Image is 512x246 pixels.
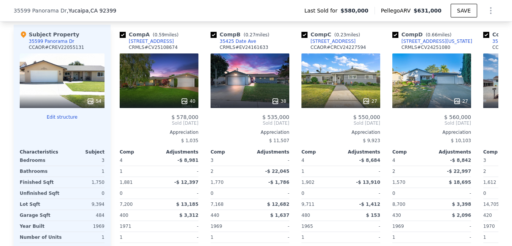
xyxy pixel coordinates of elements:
div: Adjustments [159,149,198,155]
div: Comp C [301,31,363,38]
span: 3 [483,158,486,163]
div: Adjustments [432,149,471,155]
div: Adjustments [341,149,380,155]
span: Sold [DATE] [120,120,198,126]
span: 0.66 [428,32,438,38]
div: 1971 [120,221,158,232]
div: Appreciation [120,129,198,135]
div: [STREET_ADDRESS][US_STATE] [401,38,472,44]
div: - [251,188,289,199]
button: Edit structure [20,114,105,120]
span: Sold [DATE] [301,120,380,126]
div: CCAOR # CRCV24227594 [311,44,366,50]
span: 8,700 [392,202,405,207]
span: 0 [301,191,304,196]
span: 1,770 [211,180,223,185]
div: Comp D [392,31,454,38]
div: Comp [301,149,341,155]
div: 2 [392,166,430,177]
span: ( miles) [240,32,272,38]
div: 1965 [301,221,339,232]
div: Appreciation [301,129,380,135]
div: 1969 [64,221,105,232]
span: -$ 1,786 [268,180,289,185]
div: 1 [64,166,105,177]
div: 484 [64,210,105,221]
div: 1 [211,232,248,243]
div: CCAOR # CREV22055131 [29,44,84,50]
a: [STREET_ADDRESS][US_STATE] [392,38,472,44]
span: Last Sold for [304,7,341,14]
div: Comp B [211,31,272,38]
div: 27 [453,97,468,105]
span: 14,705 [483,202,499,207]
div: CRMLS # EV24161633 [220,44,268,50]
div: - [342,232,380,243]
span: -$ 1,412 [359,202,380,207]
div: Garage Sqft [20,210,61,221]
div: - [161,188,198,199]
span: Sold [DATE] [211,120,289,126]
span: $ 2,096 [452,213,471,218]
div: - [433,188,471,199]
div: 1 [120,232,158,243]
div: - [433,232,471,243]
span: $ 13,185 [176,202,198,207]
div: 9,394 [64,199,105,210]
span: 0.59 [155,32,165,38]
div: 27 [362,97,377,105]
div: 3 [64,155,105,166]
div: 1 [301,232,339,243]
div: 1 [392,232,430,243]
span: $ 9,923 [363,138,380,143]
div: [STREET_ADDRESS] [129,38,174,44]
span: 420 [483,213,492,218]
div: 1 [120,166,158,177]
a: 35425 Date Ave [211,38,256,44]
span: ( miles) [331,32,363,38]
div: CRMLS # CV25108674 [129,44,178,50]
div: Comp [211,149,250,155]
div: 40 [181,97,195,105]
div: - [251,232,289,243]
span: $580,000 [340,7,368,14]
div: - [161,232,198,243]
span: 7,200 [120,202,133,207]
span: $ 560,000 [444,114,471,120]
div: Subject Property [20,31,79,38]
div: Year Built [20,221,61,232]
span: $ 1,637 [270,213,289,218]
span: 0 [392,191,395,196]
span: 3 [211,158,214,163]
div: Finished Sqft [20,177,61,188]
span: $ 153 [366,213,380,218]
div: Characteristics [20,149,62,155]
span: 0 [120,191,123,196]
div: Appreciation [392,129,471,135]
span: Sold [DATE] [392,120,471,126]
span: -$ 22,997 [447,169,471,174]
span: $ 535,000 [262,114,289,120]
span: , Yucaipa [67,7,116,14]
span: -$ 8,981 [178,158,198,163]
span: 7,168 [211,202,223,207]
span: $ 578,000 [172,114,198,120]
span: 430 [392,213,401,218]
div: 38 [272,97,286,105]
div: 35425 Date Ave [220,38,256,44]
span: 4 [301,158,304,163]
span: -$ 12,397 [174,180,198,185]
span: 1,570 [392,180,405,185]
div: - [161,221,198,232]
div: Unfinished Sqft [20,188,61,199]
div: Comp [392,149,432,155]
div: Adjustments [250,149,289,155]
div: - [342,221,380,232]
span: $ 550,000 [353,114,380,120]
span: -$ 13,910 [356,180,380,185]
div: 0 [64,188,105,199]
button: SAVE [451,4,477,17]
span: $ 11,507 [269,138,289,143]
div: Subject [62,149,105,155]
div: Comp [120,149,159,155]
